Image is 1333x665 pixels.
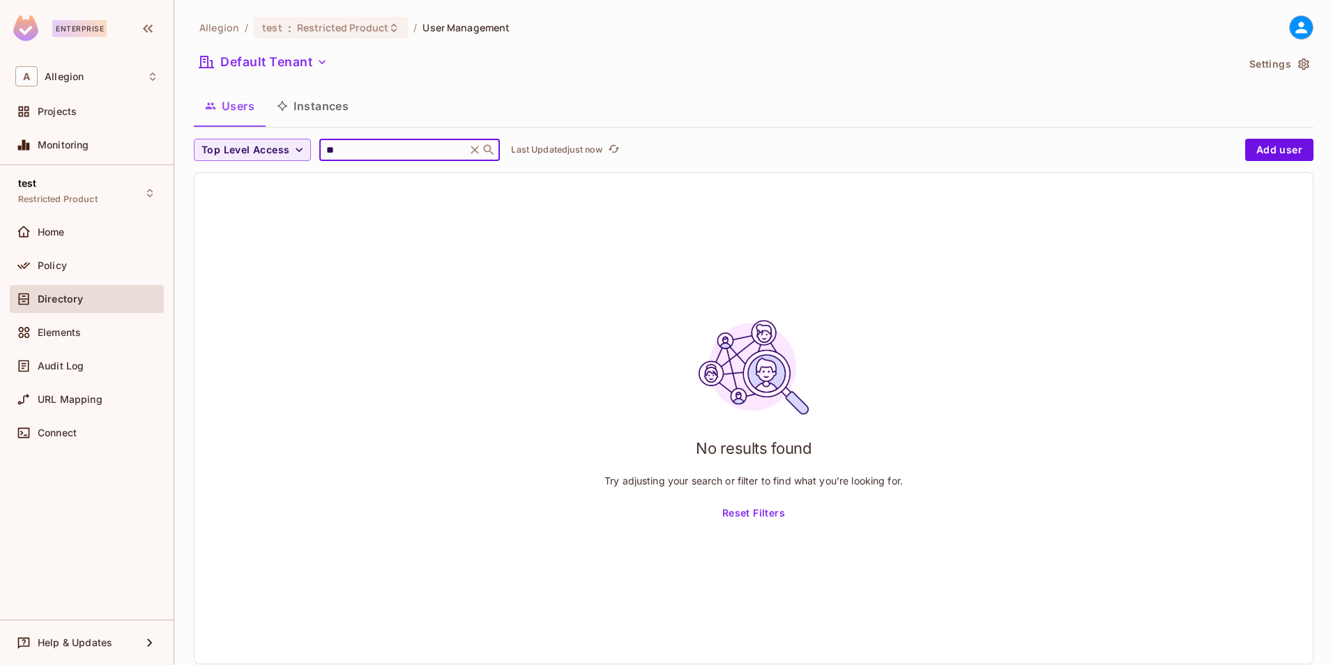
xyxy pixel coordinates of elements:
span: Click to refresh data [602,142,622,158]
span: Connect [38,427,77,438]
span: Top Level Access [201,142,289,159]
span: Home [38,227,65,238]
button: Add user [1245,139,1313,161]
span: test [18,178,37,189]
button: Instances [266,89,360,123]
span: URL Mapping [38,394,102,405]
button: Top Level Access [194,139,311,161]
span: Directory [38,293,83,305]
p: Try adjusting your search or filter to find what you’re looking for. [604,474,903,487]
h1: No results found [696,438,812,459]
span: the active workspace [199,21,239,34]
span: test [262,21,282,34]
li: / [413,21,417,34]
img: SReyMgAAAABJRU5ErkJggg== [13,15,38,41]
button: Reset Filters [717,503,791,525]
span: Restricted Product [18,194,98,205]
span: refresh [608,143,620,157]
button: Settings [1244,53,1313,75]
span: Monitoring [38,139,89,151]
span: Audit Log [38,360,84,372]
li: / [245,21,248,34]
span: Elements [38,327,81,338]
span: Policy [38,260,67,271]
span: : [287,22,292,33]
p: Last Updated just now [511,144,602,155]
button: Default Tenant [194,51,333,73]
span: User Management [422,21,510,34]
span: A [15,66,38,86]
span: Projects [38,106,77,117]
button: refresh [605,142,622,158]
span: Restricted Product [297,21,388,34]
span: Help & Updates [38,637,112,648]
span: Workspace: Allegion [45,71,84,82]
button: Users [194,89,266,123]
div: Enterprise [52,20,107,37]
